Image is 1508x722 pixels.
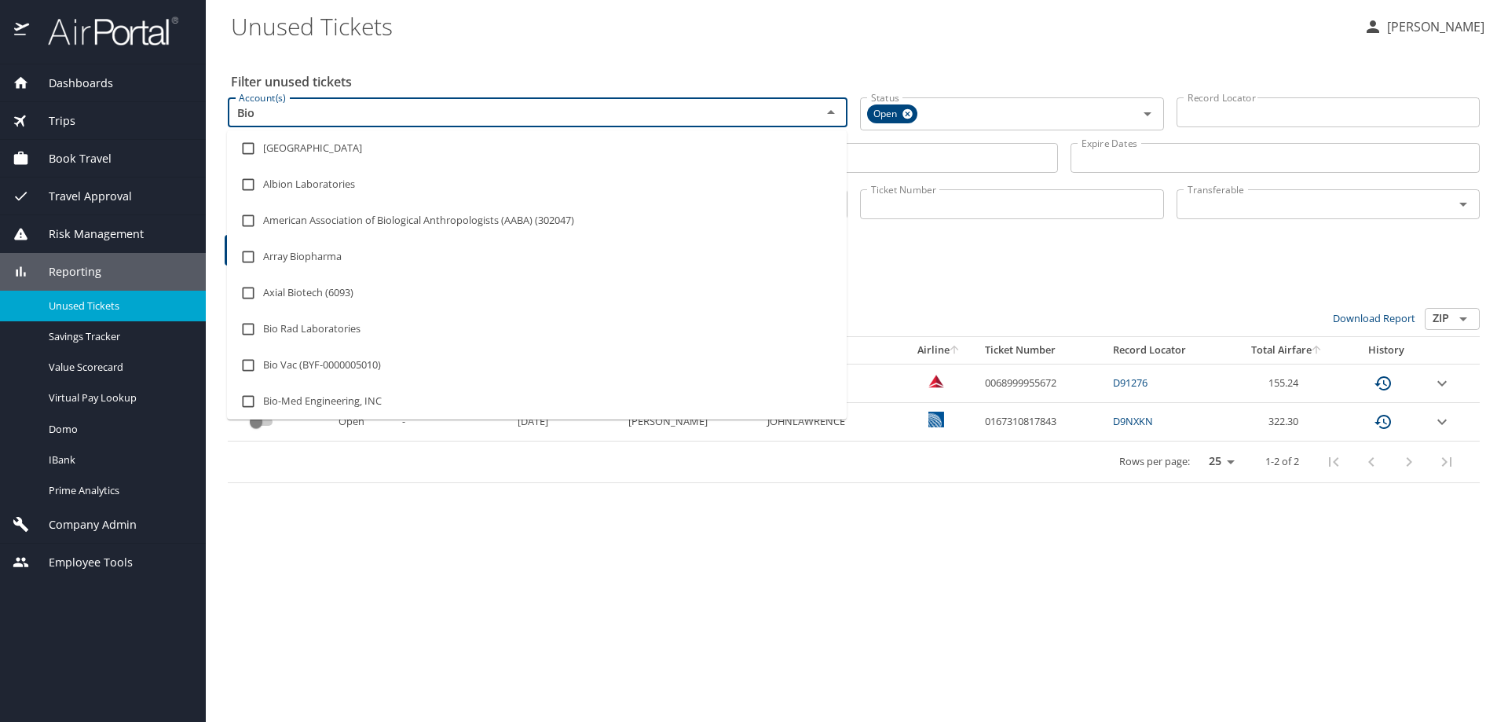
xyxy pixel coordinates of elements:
td: 0167310817843 [979,403,1107,442]
td: 155.24 [1228,364,1346,402]
span: Savings Tracker [49,329,187,344]
td: 0068999955672 [979,364,1107,402]
a: Download Report [1333,311,1415,325]
button: sort [1312,346,1323,356]
span: Trips [29,112,75,130]
li: Axial Biotech (6093) [227,275,847,311]
span: Open [867,106,906,123]
li: Albion Laboratories [227,167,847,203]
a: D9NXKN [1113,414,1153,428]
span: Company Admin [29,516,137,533]
p: 1-2 of 2 [1265,456,1299,467]
span: Reporting [29,263,101,280]
span: Risk Management [29,225,144,243]
button: expand row [1433,412,1451,431]
th: Record Locator [1107,337,1228,364]
img: United Airlines [928,412,944,427]
p: [PERSON_NAME] [1382,17,1484,36]
span: Domo [49,422,187,437]
button: Open [1452,308,1474,330]
table: custom pagination table [228,337,1480,483]
img: airportal-logo.png [31,16,178,46]
span: Unused Tickets [49,299,187,313]
p: Rows per page: [1119,456,1190,467]
span: Travel Approval [29,188,132,205]
button: expand row [1433,374,1451,393]
span: Value Scorecard [49,360,187,375]
select: rows per page [1196,450,1240,474]
span: Virtual Pay Lookup [49,390,187,405]
td: 322.30 [1228,403,1346,442]
button: sort [950,346,961,356]
li: Bio Rad Laboratories [227,311,847,347]
li: Bio-Med Engineering, INC [227,383,847,420]
span: IBank [49,453,187,467]
span: Employee Tools [29,554,133,571]
th: Airline [900,337,979,364]
li: Array Biopharma [227,239,847,275]
h1: Unused Tickets [231,2,1351,50]
li: American Association of Biological Anthropologists (AABA) (302047) [227,203,847,239]
h3: 2 Results [228,280,1480,308]
a: D91276 [1113,376,1147,390]
button: [PERSON_NAME] [1357,13,1491,41]
button: Open [1136,103,1158,125]
button: Close [820,101,842,123]
li: [GEOGRAPHIC_DATA] [227,130,847,167]
button: Filter [225,235,276,266]
th: Ticket Number [979,337,1107,364]
img: Delta Airlines [928,373,944,389]
h2: Filter unused tickets [231,69,1483,94]
span: Dashboards [29,75,113,92]
th: History [1346,337,1426,364]
div: Open [867,104,917,123]
li: Bio Vac (BYF-0000005010) [227,347,847,383]
img: icon-airportal.png [14,16,31,46]
span: Prime Analytics [49,483,187,498]
span: Book Travel [29,150,112,167]
button: Open [1452,193,1474,215]
th: Total Airfare [1228,337,1346,364]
